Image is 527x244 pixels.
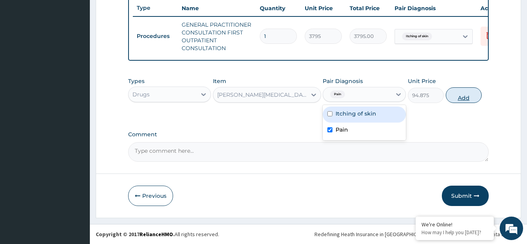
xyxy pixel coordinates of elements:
label: Pain [336,126,348,134]
label: Types [128,78,145,85]
th: Total Price [346,0,391,16]
div: Chat with us now [41,44,131,54]
div: We're Online! [422,221,488,228]
span: Itching of skin [402,33,432,40]
span: Pain [330,90,345,98]
textarea: Type your message and hit 'Enter' [4,162,149,189]
th: Actions [477,0,516,16]
div: Redefining Heath Insurance in [GEOGRAPHIC_DATA] using Telemedicine and Data Science! [314,230,521,238]
label: Item [213,77,226,85]
footer: All rights reserved. [90,224,527,244]
td: Procedures [133,29,178,43]
button: Submit [442,186,489,206]
span: We're online! [45,72,108,152]
strong: Copyright © 2017 . [96,231,175,238]
th: Quantity [256,0,301,16]
th: Unit Price [301,0,346,16]
th: Pair Diagnosis [391,0,477,16]
label: Unit Price [408,77,436,85]
div: Drugs [132,90,150,98]
button: Previous [128,186,173,206]
p: How may I help you today? [422,229,488,236]
td: GENERAL PRACTITIONER CONSULTATION FIRST OUTPATIENT CONSULTATION [178,17,256,56]
label: Comment [128,131,489,138]
div: Minimize live chat window [128,4,147,23]
label: Pair Diagnosis [323,77,363,85]
th: Name [178,0,256,16]
div: [PERSON_NAME][MEDICAL_DATA] 10MG [217,91,307,99]
button: Add [446,87,482,103]
label: Itching of skin [336,110,376,117]
th: Type [133,1,178,15]
img: d_794563401_company_1708531726252_794563401 [14,39,32,59]
a: RelianceHMO [139,231,173,238]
